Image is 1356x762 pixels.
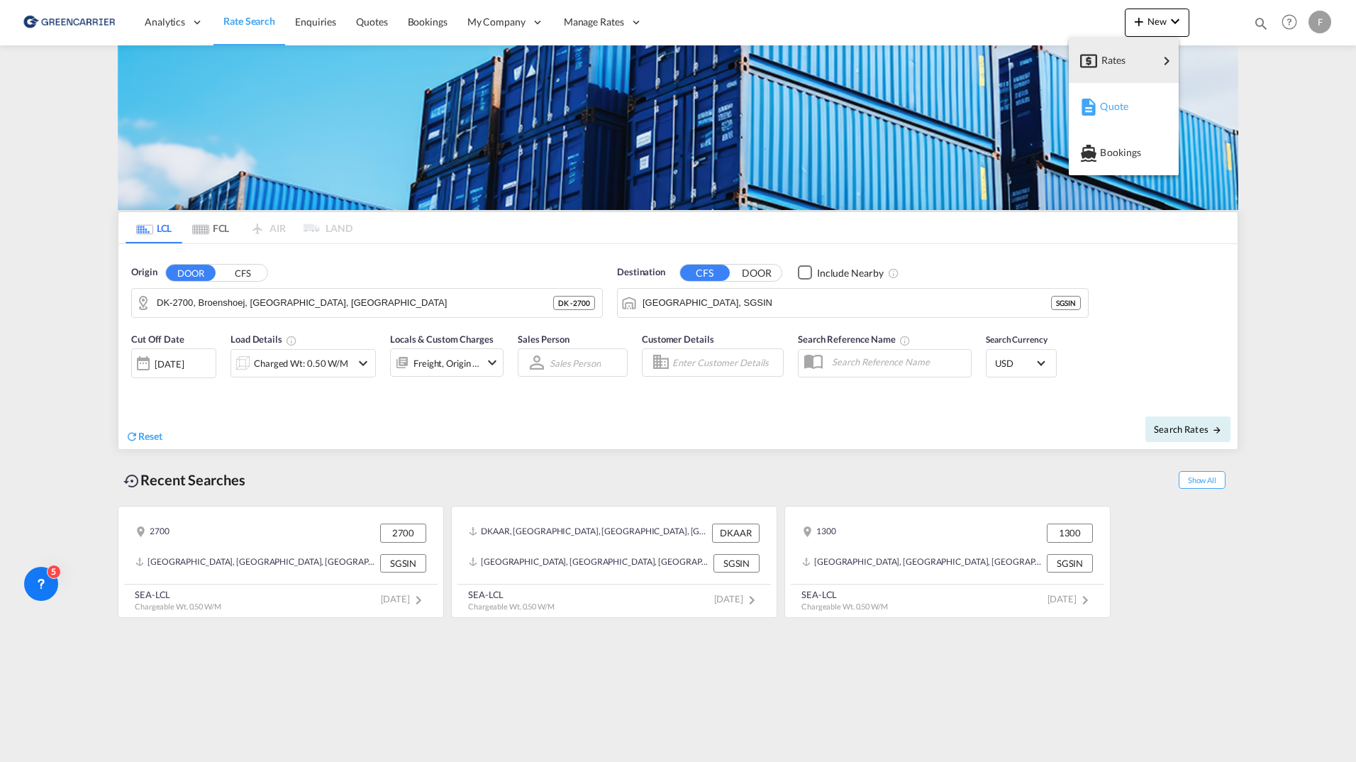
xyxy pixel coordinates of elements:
button: Bookings [1069,129,1179,175]
div: Bookings [1080,135,1167,170]
button: Quote [1069,83,1179,129]
span: Quote [1100,92,1116,121]
div: Quote [1080,89,1167,124]
span: Rates [1101,46,1118,74]
span: Bookings [1100,138,1116,167]
md-icon: icon-chevron-right [1158,53,1175,70]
